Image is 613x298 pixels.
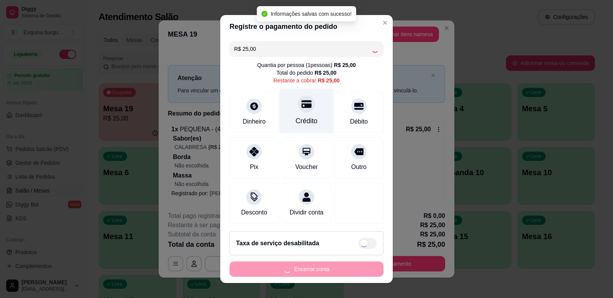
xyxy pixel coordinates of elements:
[250,162,258,172] div: Pix
[290,208,323,217] div: Dividir conta
[379,17,391,29] button: Close
[243,117,266,126] div: Dinheiro
[334,61,356,69] div: R$ 25,00
[350,117,368,126] div: Débito
[261,11,268,17] span: check-circle
[236,239,319,248] h2: Taxa de serviço desabilitada
[234,41,371,57] input: Ex.: hambúrguer de cordeiro
[271,11,352,17] span: Informações salvas com sucesso!
[351,162,367,172] div: Outro
[371,45,379,53] div: Loading
[257,61,356,69] div: Quantia por pessoa ( 1 pessoas)
[296,116,318,126] div: Crédito
[318,77,340,84] div: R$ 25,00
[315,69,337,77] div: R$ 25,00
[276,69,337,77] div: Total do pedido
[295,162,318,172] div: Voucher
[220,15,393,38] header: Registre o pagamento do pedido
[273,77,340,84] div: Restante a cobrar
[241,208,267,217] div: Desconto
